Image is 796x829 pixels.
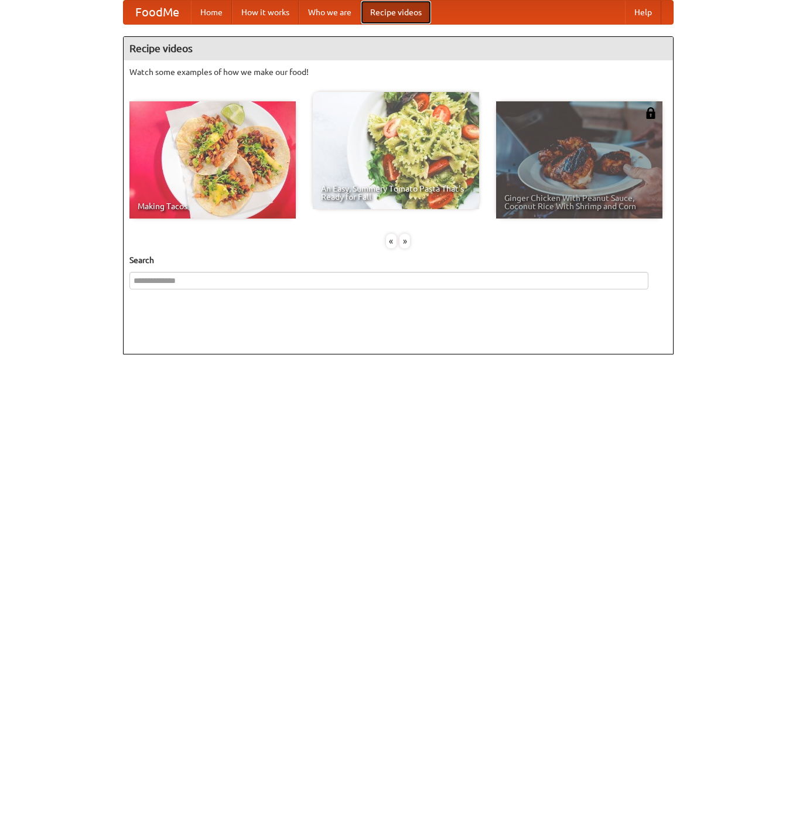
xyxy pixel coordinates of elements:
a: Who we are [299,1,361,24]
a: Recipe videos [361,1,431,24]
h5: Search [129,254,667,266]
a: Making Tacos [129,101,296,219]
div: « [386,234,397,248]
img: 483408.png [645,107,657,119]
span: Making Tacos [138,202,288,210]
a: Home [191,1,232,24]
a: FoodMe [124,1,191,24]
h4: Recipe videos [124,37,673,60]
span: An Easy, Summery Tomato Pasta That's Ready for Fall [321,185,471,201]
div: » [399,234,410,248]
a: Help [625,1,661,24]
p: Watch some examples of how we make our food! [129,66,667,78]
a: An Easy, Summery Tomato Pasta That's Ready for Fall [313,92,479,209]
a: How it works [232,1,299,24]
